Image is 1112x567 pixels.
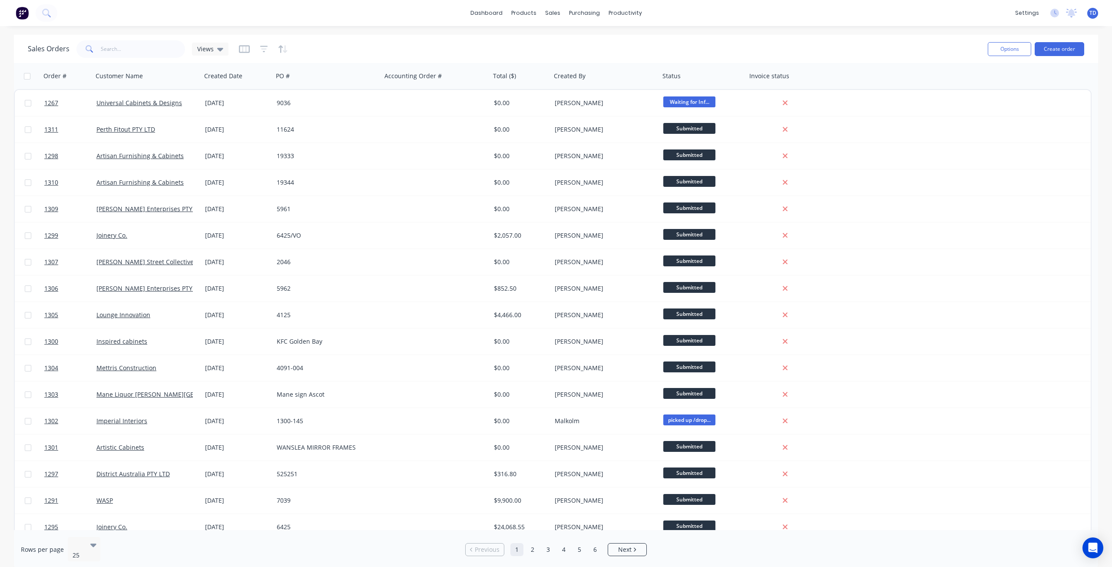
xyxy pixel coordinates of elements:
span: 1299 [44,231,58,240]
div: 19344 [277,178,373,187]
div: [DATE] [205,178,270,187]
span: 1310 [44,178,58,187]
span: Submitted [663,441,715,452]
div: [PERSON_NAME] [555,284,651,293]
span: Waiting for Inf... [663,96,715,107]
span: 1297 [44,470,58,478]
span: 1301 [44,443,58,452]
div: $0.00 [494,205,545,213]
div: $316.80 [494,470,545,478]
div: [DATE] [205,205,270,213]
div: [PERSON_NAME] [555,337,651,346]
a: Perth Fitout PTY LTD [96,125,155,133]
a: 1306 [44,275,96,302]
div: [DATE] [205,99,270,107]
div: 4091-004 [277,364,373,372]
a: Imperial Interiors [96,417,147,425]
div: [PERSON_NAME] [555,125,651,134]
div: [DATE] [205,523,270,531]
div: Status [662,72,681,80]
div: 5962 [277,284,373,293]
div: 1300-145 [277,417,373,425]
span: 1306 [44,284,58,293]
div: $0.00 [494,99,545,107]
span: Next [618,545,632,554]
span: Submitted [663,494,715,505]
div: [DATE] [205,231,270,240]
div: [PERSON_NAME] [555,231,651,240]
div: $0.00 [494,443,545,452]
div: [PERSON_NAME] [555,205,651,213]
div: $9,900.00 [494,496,545,505]
a: 1311 [44,116,96,143]
div: Created Date [204,72,242,80]
div: Invoice status [749,72,789,80]
a: Artistic Cabinets [96,443,144,451]
div: [PERSON_NAME] [555,496,651,505]
a: 1299 [44,222,96,249]
a: Mettris Construction [96,364,156,372]
h1: Sales Orders [28,45,69,53]
a: [PERSON_NAME] Enterprises PTY LTD [96,284,205,292]
a: 1302 [44,408,96,434]
a: 1307 [44,249,96,275]
span: 1302 [44,417,58,425]
div: [DATE] [205,496,270,505]
div: Created By [554,72,586,80]
a: 1300 [44,328,96,355]
div: Mane sign Ascot [277,390,373,399]
span: Submitted [663,282,715,293]
span: Submitted [663,123,715,134]
div: sales [541,7,565,20]
div: [PERSON_NAME] [555,152,651,160]
span: Submitted [663,176,715,187]
div: WANSLEA MIRROR FRAMES [277,443,373,452]
span: Submitted [663,468,715,478]
div: KFC Golden Bay [277,337,373,346]
span: Submitted [663,255,715,266]
a: 1310 [44,169,96,196]
div: $0.00 [494,152,545,160]
a: Lounge Innovation [96,311,150,319]
a: District Australia PTY LTD [96,470,170,478]
span: Submitted [663,361,715,372]
span: Submitted [663,388,715,399]
ul: Pagination [462,543,650,556]
div: 5961 [277,205,373,213]
div: [PERSON_NAME] [555,470,651,478]
a: [PERSON_NAME] Enterprises PTY LTD [96,205,205,213]
span: Previous [475,545,500,554]
div: [DATE] [205,337,270,346]
span: TD [1089,9,1096,17]
span: 1295 [44,523,58,531]
div: 19333 [277,152,373,160]
div: $0.00 [494,337,545,346]
a: Page 3 [542,543,555,556]
div: Accounting Order # [384,72,442,80]
div: 11624 [277,125,373,134]
a: 1301 [44,434,96,461]
div: [DATE] [205,152,270,160]
a: Joinery Co. [96,231,127,239]
a: 1303 [44,381,96,408]
div: [PERSON_NAME] [555,178,651,187]
a: Universal Cabinets & Designs [96,99,182,107]
span: Rows per page [21,545,64,554]
img: Factory [16,7,29,20]
a: 1267 [44,90,96,116]
a: WASP [96,496,113,504]
span: Submitted [663,521,715,531]
div: 525251 [277,470,373,478]
span: 1300 [44,337,58,346]
a: 1305 [44,302,96,328]
div: $24,068.55 [494,523,545,531]
button: Options [988,42,1031,56]
div: 7039 [277,496,373,505]
a: Mane Liquor [PERSON_NAME][GEOGRAPHIC_DATA] [96,390,244,398]
a: 1291 [44,487,96,514]
div: [PERSON_NAME] [555,523,651,531]
div: $852.50 [494,284,545,293]
div: $0.00 [494,178,545,187]
div: 6425 [277,523,373,531]
a: dashboard [466,7,507,20]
